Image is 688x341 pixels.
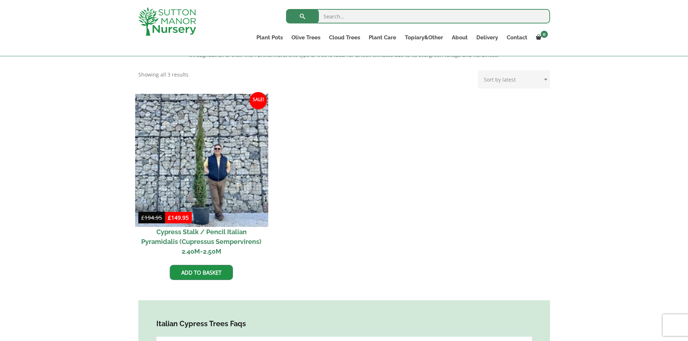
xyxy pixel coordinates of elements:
[138,7,196,36] img: logo
[287,32,325,43] a: Olive Trees
[364,32,401,43] a: Plant Care
[252,32,287,43] a: Plant Pots
[401,32,447,43] a: Topiary&Other
[138,97,265,259] a: Sale! Cypress Stalk / Pencil Italian Pyramidalis (Cupressus Sempervirens) 2.40M-2.50M
[447,32,472,43] a: About
[141,214,162,221] bdi: 194.95
[138,224,265,259] h2: Cypress Stalk / Pencil Italian Pyramidalis (Cupressus Sempervirens) 2.40M-2.50M
[141,214,144,221] span: £
[138,70,189,79] p: Showing all 3 results
[532,32,550,43] a: 0
[541,31,548,38] span: 0
[478,70,550,88] select: Shop order
[168,214,189,221] bdi: 149.95
[325,32,364,43] a: Cloud Trees
[472,32,502,43] a: Delivery
[135,94,268,227] img: Cypress Stalk / Pencil Italian Pyramidalis (Cupressus Sempervirens) 2.40M-2.50M
[170,265,233,280] a: Add to basket: “Cypress Stalk / Pencil Italian Pyramidalis (Cupressus Sempervirens) 2.40M-2.50M”
[502,32,532,43] a: Contact
[250,92,267,109] span: Sale!
[168,214,171,221] span: £
[286,9,550,23] input: Search...
[156,318,532,329] h4: Italian Cypress Trees Faqs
